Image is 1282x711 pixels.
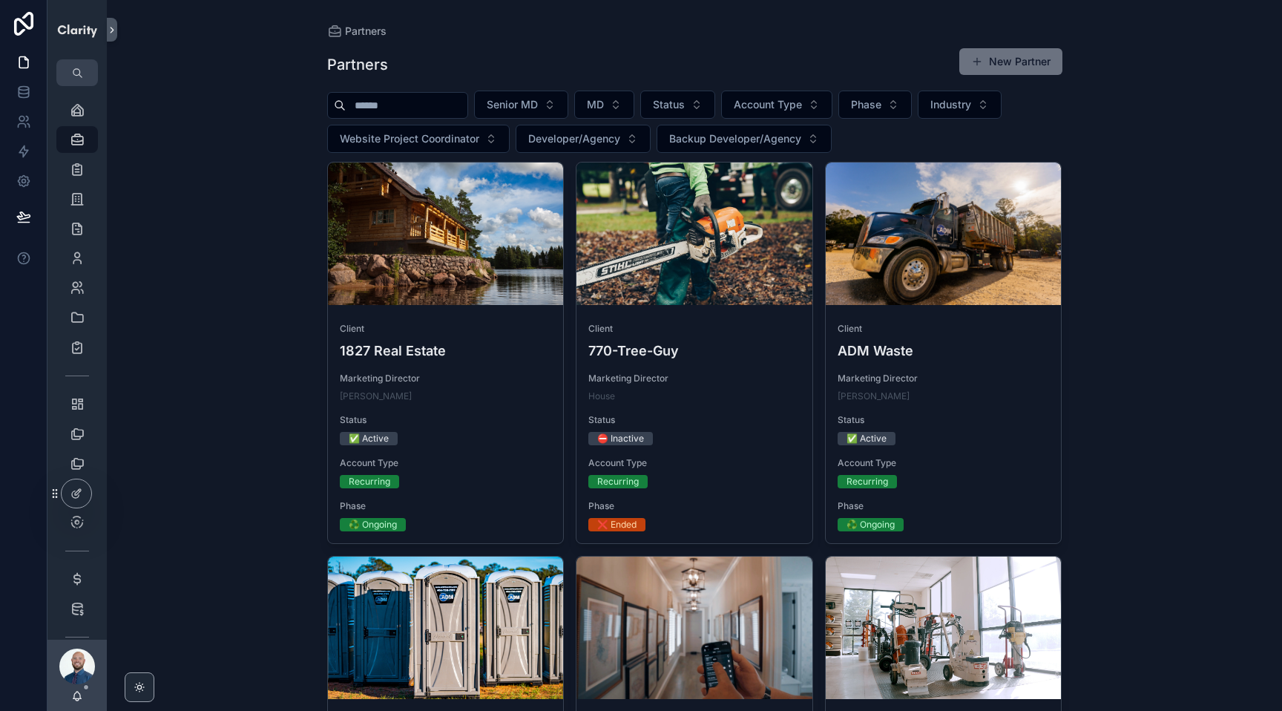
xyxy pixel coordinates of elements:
span: Phase [851,97,881,112]
div: able-Cropped.webp [826,557,1062,699]
button: Select Button [721,91,832,119]
a: [PERSON_NAME] [340,390,412,402]
span: Client [340,323,552,335]
img: App logo [56,18,98,42]
div: ❌ Ended [597,518,637,531]
h4: ADM Waste [838,341,1050,361]
button: Select Button [516,125,651,153]
button: Select Button [838,91,912,119]
button: Select Button [327,125,510,153]
div: Recurring [847,475,888,488]
button: Select Button [474,91,568,119]
button: Select Button [574,91,634,119]
div: ⛔ Inactive [597,432,644,445]
a: Client1827 Real EstateMarketing Director[PERSON_NAME]Status✅ ActiveAccount TypeRecurringPhase♻️ O... [327,162,565,544]
a: Partners [327,24,387,39]
span: Account Type [838,457,1050,469]
span: MD [587,97,604,112]
div: adm-Cropped.webp [826,163,1062,305]
span: Status [588,414,801,426]
span: Developer/Agency [528,131,620,146]
span: Website Project Coordinator [340,131,479,146]
div: Recurring [597,475,639,488]
a: [PERSON_NAME] [838,390,910,402]
span: Marketing Director [588,373,801,384]
h1: Partners [327,54,388,75]
div: 770-Cropped.webp [576,163,812,305]
span: Client [838,323,1050,335]
span: Partners [345,24,387,39]
span: Marketing Director [340,373,552,384]
span: Status [838,414,1050,426]
span: Account Type [588,457,801,469]
div: Aarons.webp [576,557,812,699]
span: Phase [838,500,1050,512]
button: New Partner [959,48,1062,75]
button: Select Button [918,91,1002,119]
span: Status [340,414,552,426]
span: Phase [588,500,801,512]
a: Client770-Tree-GuyMarketing DirectorHouseStatus⛔ InactiveAccount TypeRecurringPhase❌ Ended [576,162,813,544]
span: Phase [340,500,552,512]
div: ✅ Active [847,432,887,445]
span: Status [653,97,685,112]
span: Account Type [340,457,552,469]
span: Account Type [734,97,802,112]
h4: 770-Tree-Guy [588,341,801,361]
div: DSC05378-_1_.webp [328,557,564,699]
a: ClientADM WasteMarketing Director[PERSON_NAME]Status✅ ActiveAccount TypeRecurringPhase♻️ Ongoing [825,162,1062,544]
span: Marketing Director [838,373,1050,384]
div: ♻️ Ongoing [847,518,895,531]
a: House [588,390,615,402]
span: Industry [930,97,971,112]
div: 1827.webp [328,163,564,305]
span: Client [588,323,801,335]
span: Senior MD [487,97,538,112]
span: Backup Developer/Agency [669,131,801,146]
div: ✅ Active [349,432,389,445]
button: Select Button [640,91,715,119]
div: ♻️ Ongoing [349,518,397,531]
h4: 1827 Real Estate [340,341,552,361]
div: Recurring [349,475,390,488]
div: scrollable content [47,86,107,640]
button: Select Button [657,125,832,153]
